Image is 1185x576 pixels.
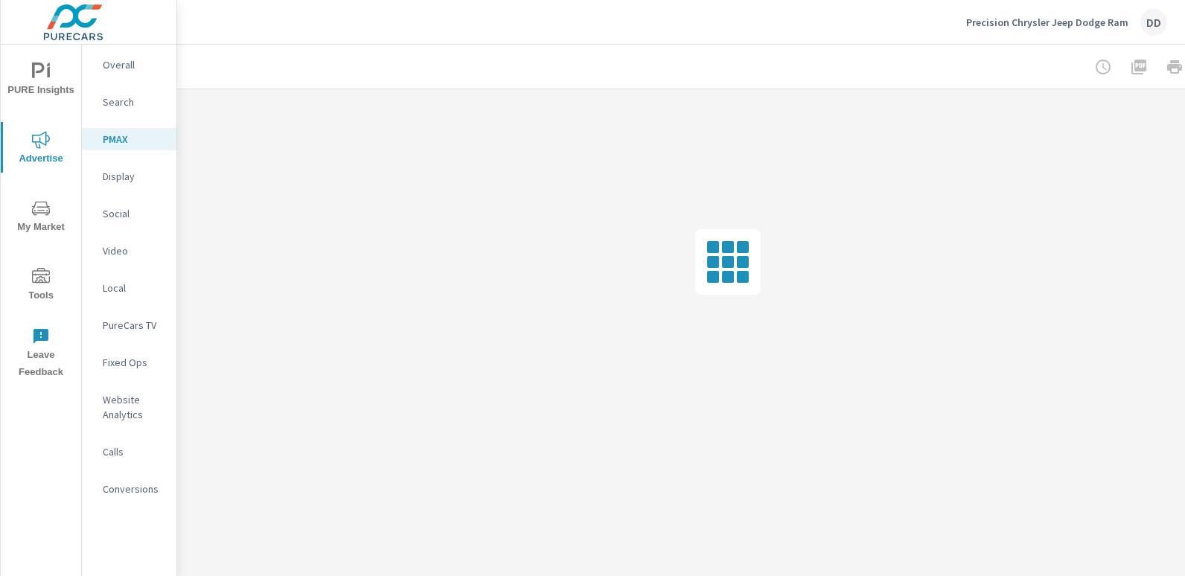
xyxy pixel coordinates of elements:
p: Search [103,95,165,109]
p: PMAX [103,132,165,147]
div: Conversions [82,478,176,500]
div: DD [1140,9,1167,36]
div: Search [82,91,176,113]
p: Social [103,206,165,221]
div: Video [82,240,176,262]
p: Local [103,281,165,295]
p: Display [103,169,165,184]
p: Fixed Ops [103,355,165,370]
div: Fixed Ops [82,351,176,374]
p: Video [103,243,165,258]
p: PureCars TV [103,318,165,333]
span: Advertise [5,131,77,167]
p: Precision Chrysler Jeep Dodge Ram [966,16,1128,29]
span: My Market [5,199,77,236]
span: PURE Insights [5,63,77,99]
div: Social [82,202,176,225]
span: Leave Feedback [5,327,77,381]
p: Overall [103,57,165,72]
div: PMAX [82,128,176,150]
div: Website Analytics [82,388,176,426]
div: nav menu [1,45,81,387]
p: Conversions [103,481,165,496]
p: Calls [103,444,165,459]
div: Local [82,277,176,299]
div: Display [82,165,176,188]
span: Tools [5,268,77,304]
div: Calls [82,441,176,463]
div: Overall [82,54,176,76]
p: Website Analytics [103,392,165,422]
div: PureCars TV [82,314,176,336]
